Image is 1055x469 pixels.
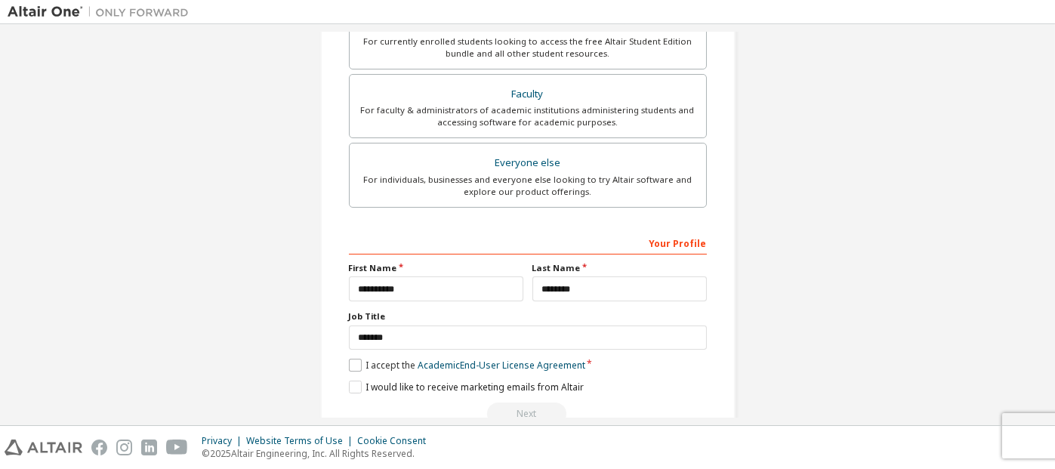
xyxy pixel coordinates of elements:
[357,435,435,447] div: Cookie Consent
[359,35,697,60] div: For currently enrolled students looking to access the free Altair Student Edition bundle and all ...
[116,440,132,455] img: instagram.svg
[202,435,246,447] div: Privacy
[202,447,435,460] p: © 2025 Altair Engineering, Inc. All Rights Reserved.
[359,84,697,105] div: Faculty
[532,262,707,274] label: Last Name
[91,440,107,455] img: facebook.svg
[418,359,585,372] a: Academic End-User License Agreement
[141,440,157,455] img: linkedin.svg
[359,153,697,174] div: Everyone else
[349,262,523,274] label: First Name
[349,359,585,372] label: I accept the
[359,104,697,128] div: For faculty & administrators of academic institutions administering students and accessing softwa...
[349,381,584,393] label: I would like to receive marketing emails from Altair
[5,440,82,455] img: altair_logo.svg
[359,174,697,198] div: For individuals, businesses and everyone else looking to try Altair software and explore our prod...
[246,435,357,447] div: Website Terms of Use
[349,403,707,425] div: Read and acccept EULA to continue
[349,230,707,255] div: Your Profile
[166,440,188,455] img: youtube.svg
[8,5,196,20] img: Altair One
[349,310,707,322] label: Job Title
